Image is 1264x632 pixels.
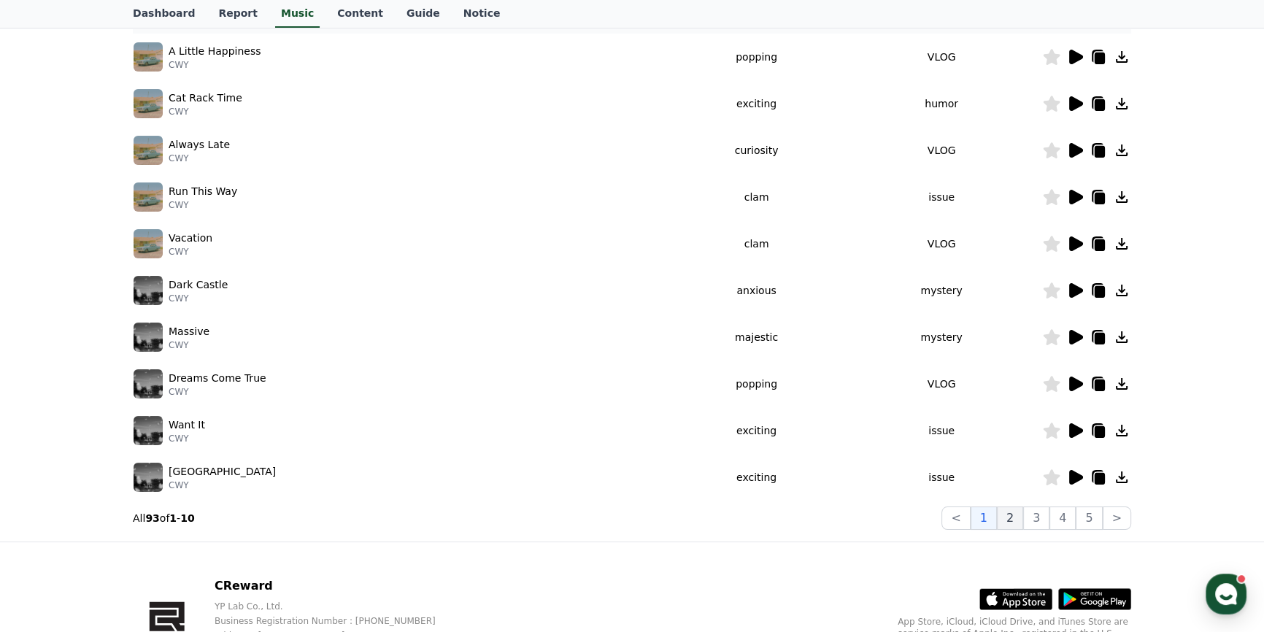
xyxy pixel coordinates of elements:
p: Always Late [169,137,230,153]
img: music [134,182,163,212]
p: Dark Castle [169,277,228,293]
img: music [134,463,163,492]
td: popping [672,34,841,80]
img: music [134,369,163,398]
td: issue [841,454,1042,501]
strong: 10 [180,512,194,524]
a: Home [4,463,96,499]
p: CWY [169,59,261,71]
p: CWY [169,246,212,258]
a: Settings [188,463,280,499]
span: Settings [216,485,252,496]
td: exciting [672,454,841,501]
td: exciting [672,80,841,127]
td: anxious [672,267,841,314]
img: music [134,416,163,445]
td: clam [672,174,841,220]
p: A Little Happiness [169,44,261,59]
td: popping [672,361,841,407]
button: 2 [997,506,1023,530]
p: Vacation [169,231,212,246]
td: mystery [841,314,1042,361]
button: 4 [1049,506,1076,530]
img: music [134,42,163,72]
p: CWY [169,479,276,491]
p: [GEOGRAPHIC_DATA] [169,464,276,479]
p: CWY [169,106,242,117]
td: issue [841,174,1042,220]
td: VLOG [841,127,1042,174]
p: CWY [169,153,230,164]
p: Cat Rack Time [169,90,242,106]
img: music [134,229,163,258]
p: CWY [169,386,266,398]
p: CWY [169,293,228,304]
p: CWY [169,199,237,211]
p: CReward [215,577,459,595]
strong: 1 [169,512,177,524]
img: music [134,323,163,352]
td: mystery [841,267,1042,314]
button: < [941,506,970,530]
button: 5 [1076,506,1102,530]
p: Want It [169,417,205,433]
button: 1 [971,506,997,530]
strong: 93 [145,512,159,524]
span: Messages [121,485,164,497]
button: 3 [1023,506,1049,530]
img: music [134,276,163,305]
span: Home [37,485,63,496]
img: music [134,89,163,118]
p: All of - [133,511,195,525]
p: CWY [169,433,205,444]
a: Messages [96,463,188,499]
td: issue [841,407,1042,454]
td: humor [841,80,1042,127]
p: Dreams Come True [169,371,266,386]
td: exciting [672,407,841,454]
td: majestic [672,314,841,361]
p: Run This Way [169,184,237,199]
td: VLOG [841,34,1042,80]
img: music [134,136,163,165]
button: > [1103,506,1131,530]
p: Massive [169,324,209,339]
p: Business Registration Number : [PHONE_NUMBER] [215,615,459,627]
p: CWY [169,339,209,351]
p: YP Lab Co., Ltd. [215,601,459,612]
td: VLOG [841,361,1042,407]
td: VLOG [841,220,1042,267]
td: curiosity [672,127,841,174]
td: clam [672,220,841,267]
